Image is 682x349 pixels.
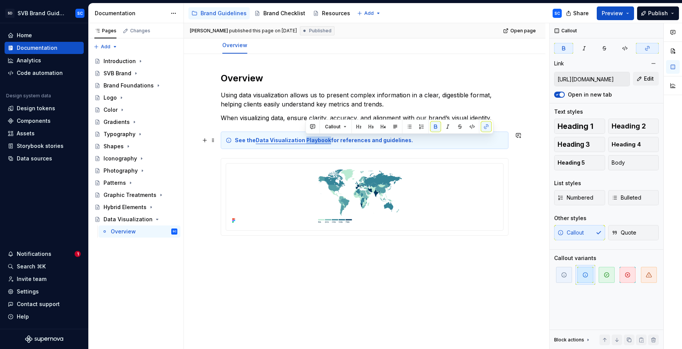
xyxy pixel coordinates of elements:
[18,10,66,17] div: SVB Brand Guidelines
[5,260,84,273] button: Search ⌘K
[104,118,130,126] div: Gradients
[554,60,564,67] div: Link
[5,286,84,298] a: Settings
[355,8,383,19] button: Add
[612,159,625,167] span: Body
[6,93,51,99] div: Design system data
[94,28,116,34] div: Pages
[17,130,35,137] div: Assets
[644,75,654,82] span: Edit
[17,142,64,150] div: Storybook stories
[172,228,177,235] div: SC
[648,10,668,17] span: Publish
[5,115,84,127] a: Components
[77,10,83,16] div: SC
[104,167,138,174] div: Photography
[17,155,52,162] div: Data sources
[602,10,623,17] span: Preview
[17,300,60,308] div: Contact support
[188,6,353,21] div: Page tree
[608,137,659,152] button: Heading 4
[17,250,51,258] div: Notifications
[221,72,508,84] h2: Overview
[221,113,508,122] p: When visualizing data, ensure clarity, accuracy, and alignment with our brand’s visual identity.
[91,177,180,189] a: Patterns
[637,6,679,20] button: Publish
[612,141,641,148] span: Heading 4
[104,130,135,138] div: Typography
[256,137,331,143] a: Data Visualization Playbook
[5,273,84,285] a: Invite team
[104,106,118,114] div: Color
[554,337,584,343] div: Block actions
[111,228,136,235] div: Overview
[99,225,180,238] a: OverviewSC
[17,57,41,64] div: Analytics
[2,5,87,21] button: SDSVB Brand GuidelinesSC
[17,117,51,125] div: Components
[91,116,180,128] a: Gradients
[510,28,536,34] span: Open page
[91,201,180,213] a: Hybrid Elements
[325,124,341,130] span: Callout
[608,225,659,240] button: Quote
[17,44,57,52] div: Documentation
[5,152,84,165] a: Data sources
[562,6,594,20] button: Share
[612,229,636,236] span: Quote
[5,248,84,260] button: Notifications1
[554,190,605,205] button: Numbered
[5,42,84,54] a: Documentation
[104,216,153,223] div: Data Visualization
[364,10,374,16] span: Add
[104,203,147,211] div: Hybrid Elements
[104,155,137,162] div: Iconography
[17,105,55,112] div: Design tokens
[75,251,81,257] span: 1
[104,179,126,187] div: Patterns
[558,122,593,130] span: Heading 1
[5,67,84,79] a: Code automation
[130,28,150,34] div: Changes
[91,104,180,116] a: Color
[558,141,590,148] span: Heading 3
[201,10,247,17] div: Brand Guidelines
[558,194,593,201] span: Numbered
[554,108,583,116] div: Text styles
[331,137,413,143] strong: for references and guidelines.
[104,143,124,150] div: Shapes
[5,9,14,18] div: SD
[104,82,154,89] div: Brand Foundations
[251,7,308,19] a: Brand Checklist
[222,42,247,48] a: Overview
[17,288,39,295] div: Settings
[91,152,180,165] a: Iconography
[554,179,581,187] div: List styles
[17,263,46,270] div: Search ⌘K
[633,72,659,86] button: Edit
[104,70,131,77] div: SVB Brand
[573,10,589,17] span: Share
[608,190,659,205] button: Bulleted
[17,313,29,320] div: Help
[322,10,350,17] div: Resources
[219,37,250,53] div: Overview
[91,128,180,140] a: Typography
[17,275,46,283] div: Invite team
[91,140,180,152] a: Shapes
[554,335,591,345] div: Block actions
[612,194,641,201] span: Bulleted
[101,44,110,50] span: Add
[554,155,605,170] button: Heading 5
[25,335,63,343] a: Supernova Logo
[91,55,180,238] div: Page tree
[608,119,659,134] button: Heading 2
[91,165,180,177] a: Photography
[104,57,136,65] div: Introduction
[17,69,63,77] div: Code automation
[104,94,117,102] div: Logo
[554,137,605,152] button: Heading 3
[91,41,120,52] button: Add
[5,54,84,67] a: Analytics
